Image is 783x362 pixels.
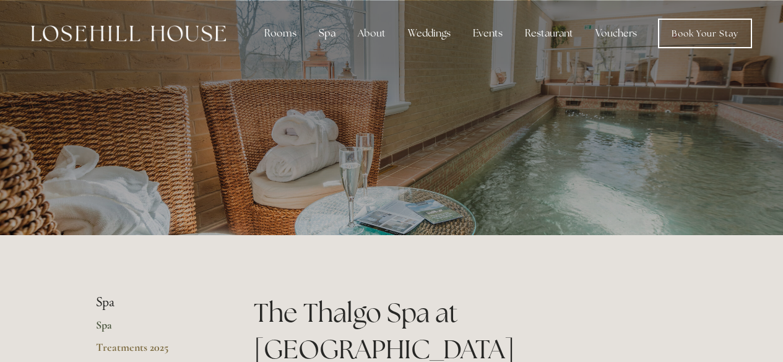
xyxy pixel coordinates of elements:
a: Spa [96,318,214,340]
div: Events [463,21,513,46]
img: Losehill House [31,25,226,41]
div: Rooms [254,21,306,46]
div: Spa [309,21,345,46]
a: Vouchers [586,21,647,46]
div: Weddings [398,21,461,46]
a: Book Your Stay [658,19,752,48]
li: Spa [96,295,214,311]
div: About [348,21,396,46]
div: Restaurant [515,21,583,46]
